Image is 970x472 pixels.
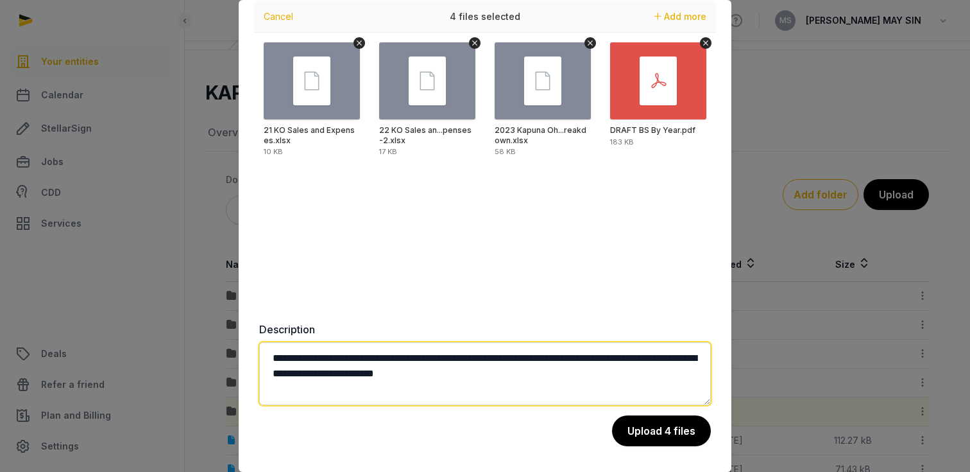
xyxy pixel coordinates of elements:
[389,1,581,33] div: 4 files selected
[906,410,970,472] iframe: Chat Widget
[664,11,706,22] span: Add more
[379,148,397,155] div: 17 KB
[610,139,634,146] div: 183 KB
[379,125,472,145] div: 22 KO Sales and Expenses-2.xlsx
[264,125,357,145] div: 21 KO Sales and Expenses.xlsx
[610,125,695,135] div: DRAFT BS By Year.pdf
[495,148,516,155] div: 58 KB
[259,322,711,337] label: Description
[254,1,716,322] div: Uppy Dashboard
[264,148,283,155] div: 10 KB
[612,415,711,446] button: Upload 4 files
[469,37,481,49] button: Remove file
[700,37,711,49] button: Remove file
[260,8,297,26] button: Cancel
[353,37,365,49] button: Remove file
[584,37,596,49] button: Remove file
[649,8,711,26] button: Add more files
[495,125,588,145] div: 2023 Kapuna Ohana Expenses and income breakdown.xlsx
